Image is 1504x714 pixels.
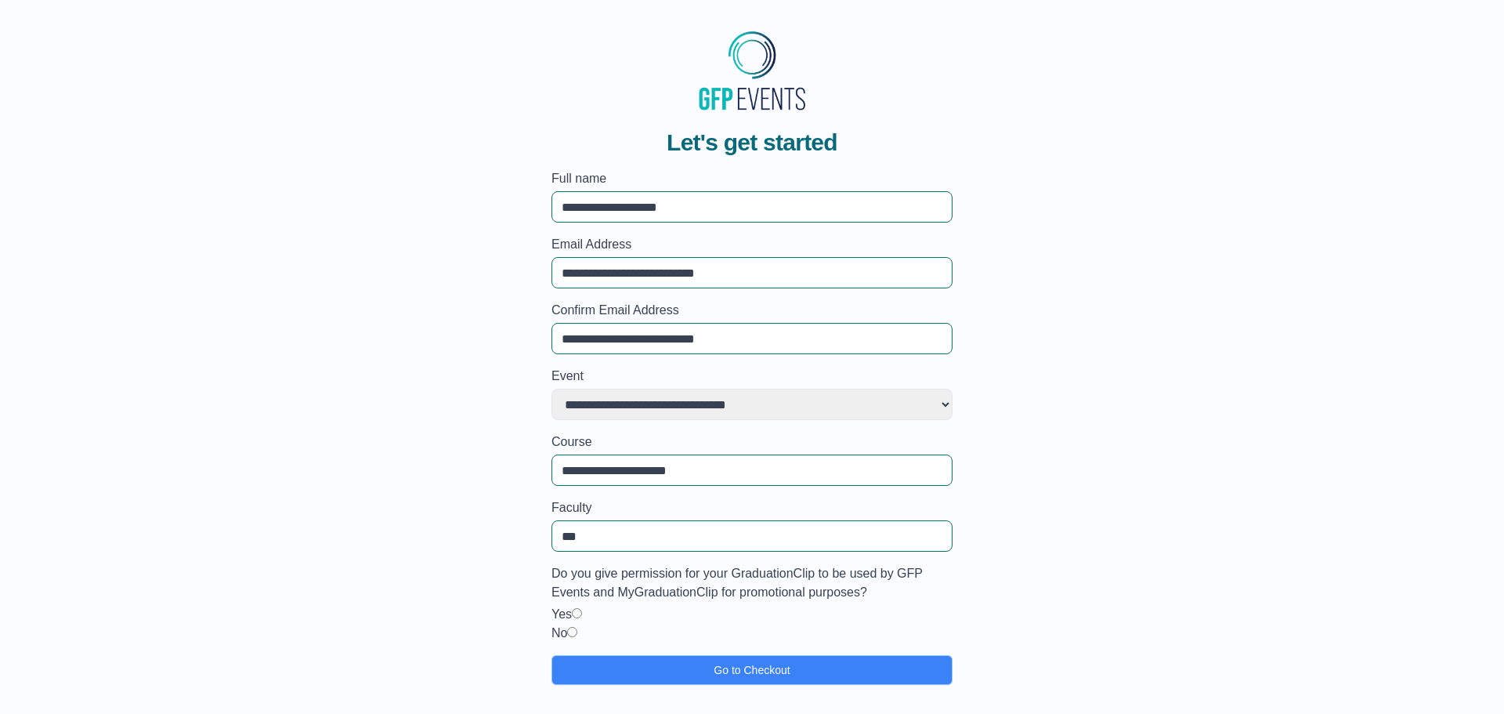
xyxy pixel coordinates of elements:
label: Faculty [551,498,953,517]
img: MyGraduationClip [693,25,811,116]
label: Email Address [551,235,953,254]
span: Let's get started [667,129,837,157]
label: Full name [551,169,953,188]
label: Do you give permission for your GraduationClip to be used by GFP Events and MyGraduationClip for ... [551,564,953,602]
label: Event [551,367,953,386]
label: No [551,626,567,640]
label: Course [551,433,953,451]
label: Yes [551,607,572,621]
label: Confirm Email Address [551,301,953,320]
button: Go to Checkout [551,655,953,685]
